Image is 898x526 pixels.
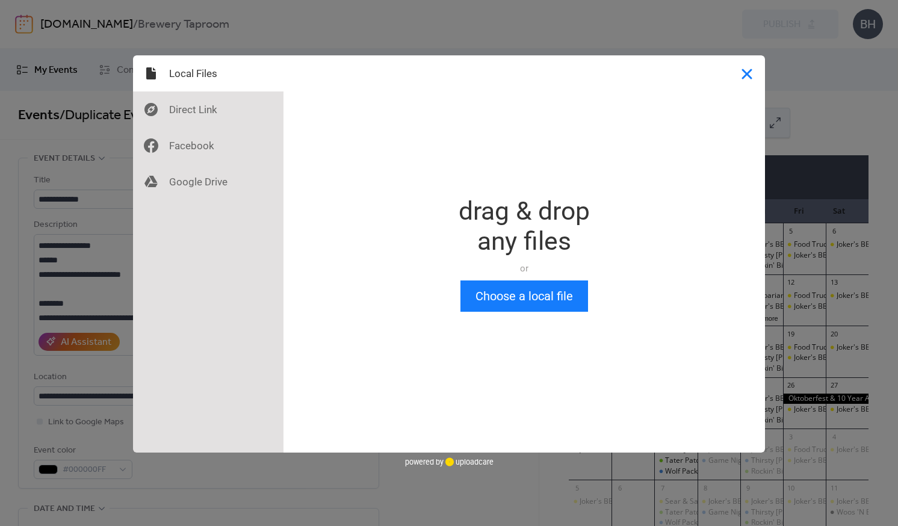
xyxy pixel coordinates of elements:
div: Local Files [133,55,283,91]
div: Facebook [133,128,283,164]
button: Close [729,55,765,91]
div: Google Drive [133,164,283,200]
div: Direct Link [133,91,283,128]
div: or [459,262,590,274]
div: drag & drop any files [459,196,590,256]
a: uploadcare [444,457,494,466]
div: powered by [405,453,494,471]
button: Choose a local file [460,280,588,312]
